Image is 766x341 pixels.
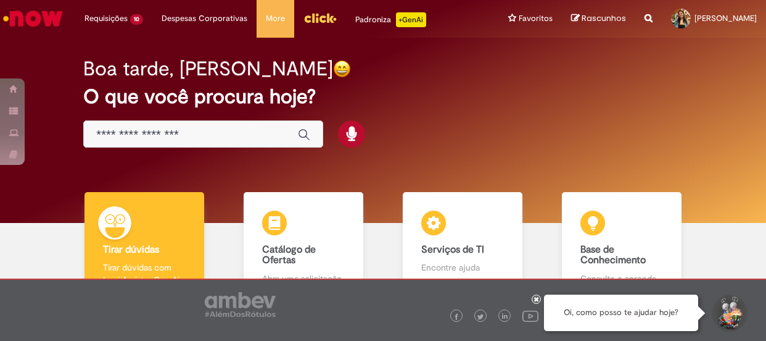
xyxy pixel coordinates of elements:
[502,313,508,321] img: logo_footer_linkedin.png
[355,12,426,27] div: Padroniza
[83,58,333,80] h2: Boa tarde, [PERSON_NAME]
[453,314,459,320] img: logo_footer_facebook.png
[1,6,65,31] img: ServiceNow
[224,192,383,299] a: Catálogo de Ofertas Abra uma solicitação
[83,86,682,107] h2: O que você procura hoje?
[580,272,662,285] p: Consulte e aprenda
[694,13,757,23] span: [PERSON_NAME]
[571,13,626,25] a: Rascunhos
[303,9,337,27] img: click_logo_yellow_360x200.png
[262,272,344,285] p: Abra uma solicitação
[710,295,747,332] button: Iniciar Conversa de Suporte
[162,12,247,25] span: Despesas Corporativas
[580,243,646,267] b: Base de Conhecimento
[205,292,276,317] img: logo_footer_ambev_rotulo_gray.png
[383,192,542,299] a: Serviços de TI Encontre ajuda
[542,192,701,299] a: Base de Conhecimento Consulte e aprenda
[103,243,159,256] b: Tirar dúvidas
[103,261,185,286] p: Tirar dúvidas com Lupi Assist e Gen Ai
[266,12,285,25] span: More
[396,12,426,27] p: +GenAi
[262,243,316,267] b: Catálogo de Ofertas
[421,261,503,274] p: Encontre ajuda
[522,308,538,324] img: logo_footer_youtube.png
[333,60,351,78] img: happy-face.png
[477,314,484,320] img: logo_footer_twitter.png
[421,243,484,256] b: Serviços de TI
[519,12,553,25] span: Favoritos
[130,14,143,25] span: 10
[65,192,224,299] a: Tirar dúvidas Tirar dúvidas com Lupi Assist e Gen Ai
[84,12,128,25] span: Requisições
[582,12,626,24] span: Rascunhos
[544,295,698,331] div: Oi, como posso te ajudar hoje?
